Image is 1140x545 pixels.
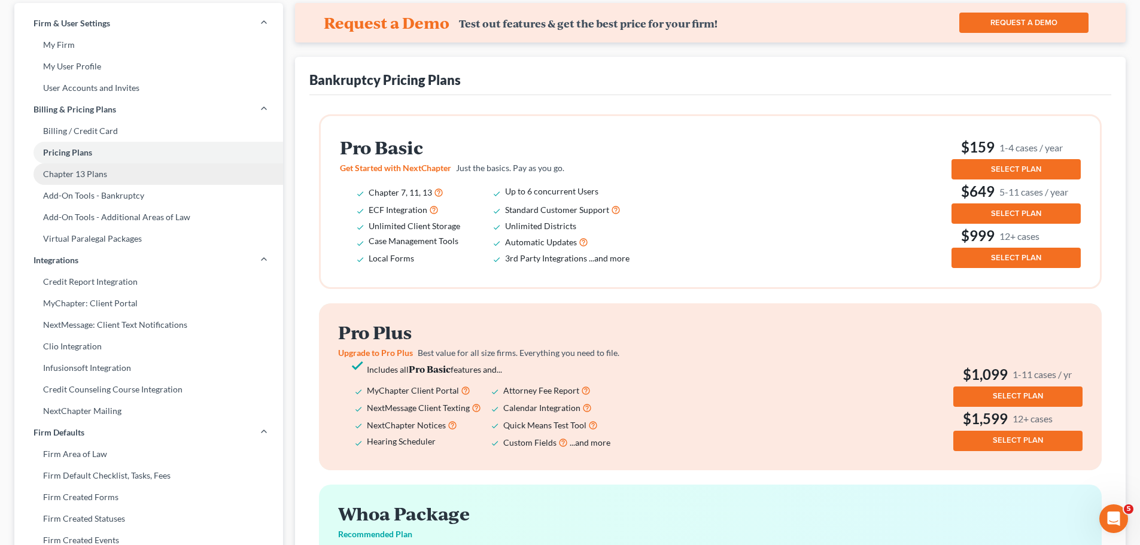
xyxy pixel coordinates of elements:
span: Custom Fields [503,437,557,447]
div: Bankruptcy Pricing Plans [309,71,461,89]
a: Clio Integration [14,336,283,357]
strong: Pro Basic [409,363,451,375]
small: 12+ cases [1013,412,1053,425]
span: Get Started with NextChapter [340,163,451,173]
span: ECF Integration [369,205,427,215]
small: 5-11 cases / year [999,185,1068,198]
a: Firm & User Settings [14,13,283,34]
a: Billing & Pricing Plans [14,99,283,120]
button: SELECT PLAN [951,203,1081,224]
a: Firm Area of Law [14,443,283,465]
span: Chapter 7, 11, 13 [369,187,432,197]
span: Attorney Fee Report [503,385,579,395]
span: SELECT PLAN [993,436,1043,445]
h4: Request a Demo [324,13,449,32]
a: Add-On Tools - Additional Areas of Law [14,206,283,228]
small: 12+ cases [999,230,1039,242]
button: SELECT PLAN [951,248,1081,268]
span: Upgrade to Pro Plus [338,348,413,358]
h3: $999 [951,226,1081,245]
span: Integrations [34,254,78,266]
a: Firm Created Forms [14,486,283,508]
div: Test out features & get the best price for your firm! [459,17,718,30]
iframe: Intercom live chat [1099,504,1128,533]
span: SELECT PLAN [991,165,1041,174]
a: NextChapter Mailing [14,400,283,422]
h2: Whoa Package [338,504,1083,523]
a: Billing / Credit Card [14,120,283,142]
p: Recommended Plan [338,528,1083,540]
span: Firm Defaults [34,427,84,439]
span: MyChapter Client Portal [367,385,459,395]
a: NextMessage: Client Text Notifications [14,314,283,336]
span: Firm & User Settings [34,17,110,29]
h3: $159 [951,138,1081,157]
span: Case Management Tools [369,236,458,246]
a: Firm Default Checklist, Tasks, Fees [14,465,283,486]
a: Infusionsoft Integration [14,357,283,379]
span: Quick Means Test Tool [503,420,586,430]
h2: Pro Basic [340,138,646,157]
h2: Pro Plus [338,322,645,342]
button: SELECT PLAN [951,159,1081,179]
a: Firm Created Statuses [14,508,283,529]
span: Unlimited Districts [505,221,576,231]
a: REQUEST A DEMO [959,13,1089,33]
h3: $1,599 [953,409,1083,428]
span: SELECT PLAN [991,253,1041,263]
a: Firm Defaults [14,422,283,443]
small: 1-4 cases / year [999,141,1063,154]
span: Calendar Integration [503,403,580,413]
a: Credit Counseling Course Integration [14,379,283,400]
span: Billing & Pricing Plans [34,103,116,115]
span: ...and more [570,437,610,447]
a: Pricing Plans [14,142,283,163]
span: SELECT PLAN [991,209,1041,218]
button: SELECT PLAN [953,386,1083,407]
span: Hearing Scheduler [367,436,436,446]
button: SELECT PLAN [953,431,1083,451]
span: Unlimited Client Storage [369,221,460,231]
span: SELECT PLAN [993,391,1043,401]
a: User Accounts and Invites [14,77,283,99]
a: Integrations [14,249,283,271]
span: Automatic Updates [505,237,577,247]
span: NextMessage Client Texting [367,403,470,413]
h3: $1,099 [953,365,1083,384]
span: 5 [1124,504,1133,514]
span: Just the basics. Pay as you go. [456,163,564,173]
span: ...and more [589,253,630,263]
span: Includes all features and... [367,364,502,375]
a: MyChapter: Client Portal [14,293,283,314]
small: 1-11 cases / yr [1013,368,1072,380]
span: Standard Customer Support [505,205,609,215]
h3: $649 [951,182,1081,201]
span: Up to 6 concurrent Users [505,186,598,196]
span: 3rd Party Integrations [505,253,587,263]
span: NextChapter Notices [367,420,446,430]
a: Add-On Tools - Bankruptcy [14,185,283,206]
a: My Firm [14,34,283,56]
a: Credit Report Integration [14,271,283,293]
span: Best value for all size firms. Everything you need to file. [418,348,619,358]
a: My User Profile [14,56,283,77]
a: Chapter 13 Plans [14,163,283,185]
span: Local Forms [369,253,414,263]
a: Virtual Paralegal Packages [14,228,283,249]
